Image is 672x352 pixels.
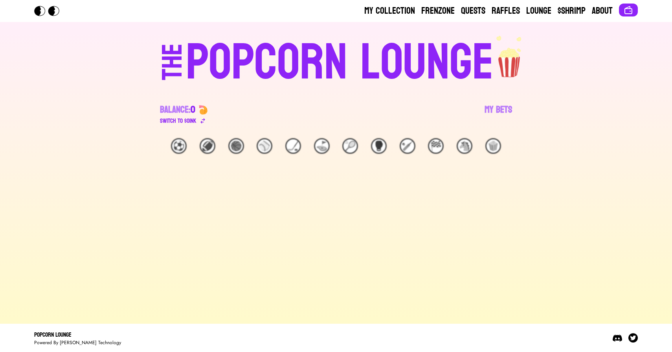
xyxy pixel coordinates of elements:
[160,116,196,126] div: Switch to $ OINK
[526,5,551,17] a: Lounge
[342,138,358,154] div: 🎾
[285,138,301,154] div: 🏒
[457,138,472,154] div: 🐴
[171,138,187,154] div: ⚽️
[485,138,501,154] div: 🍿
[94,35,578,88] a: THEPOPCORN LOUNGEpopcorn
[34,330,121,339] div: Popcorn Lounge
[624,5,633,15] img: Connect wallet
[160,104,195,116] div: Balance:
[485,104,512,126] a: My Bets
[186,38,494,88] div: POPCORN LOUNGE
[34,339,121,346] div: Powered By [PERSON_NAME] Technology
[198,105,208,115] img: 🍤
[371,138,387,154] div: 🥊
[364,5,415,17] a: My Collection
[200,138,215,154] div: 🏈
[558,5,586,17] a: $Shrimp
[314,138,330,154] div: ⛳️
[257,138,272,154] div: ⚾️
[421,5,455,17] a: Frenzone
[492,5,520,17] a: Raffles
[191,101,195,118] span: 0
[461,5,485,17] a: Quests
[628,333,638,343] img: Twitter
[158,44,187,96] div: THE
[428,138,444,154] div: 🏁
[228,138,244,154] div: 🏀
[592,5,613,17] a: About
[400,138,415,154] div: 🏏
[494,35,526,78] img: popcorn
[613,333,622,343] img: Discord
[34,6,66,16] img: Popcorn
